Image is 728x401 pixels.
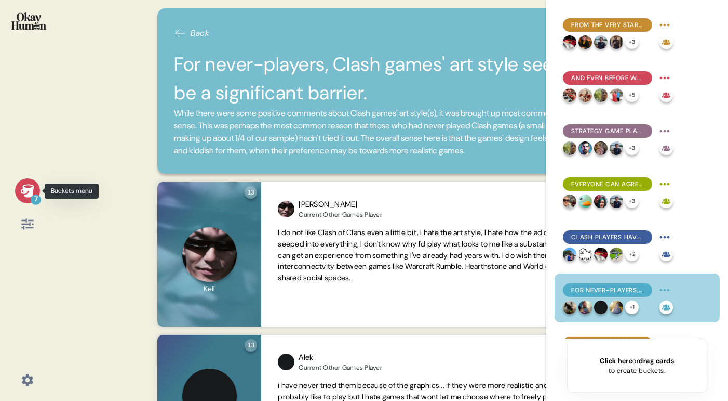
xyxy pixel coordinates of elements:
[594,301,608,314] img: profilepic_24583180108033664.jpg
[600,356,632,365] span: Click here
[578,88,592,102] img: profilepic_24618424097821308.jpg
[191,27,209,40] span: Back
[594,248,608,261] img: profilepic_32869230299342743.jpg
[563,248,576,261] img: profilepic_24877107218610868.jpg
[625,195,639,208] div: + 3
[594,141,608,155] img: profilepic_25226476593610671.jpg
[578,141,592,155] img: profilepic_24422183830816112.jpg
[278,354,294,370] img: profilepic_24583180108033664.jpg
[571,179,644,189] span: Everyone can agree that P2W hinders their enjoyment, which makes Clash's slow progression speed c...
[594,88,608,102] img: profilepic_25106804348936818.jpg
[578,248,592,261] img: profilepic_25432733116319132.jpg
[578,35,592,49] img: profilepic_31960538256893826.jpg
[625,35,639,49] div: + 3
[563,35,576,49] img: profilepic_32869230299342743.jpg
[174,107,609,157] span: While there were some positive comments about Clash games' art style(s), it was brought up most c...
[594,35,608,49] img: profilepic_32102432476008554.jpg
[571,232,644,242] span: Clash players have affection for their favorite characters, primarily - though not exclusively - ...
[299,199,382,211] div: [PERSON_NAME]
[625,301,639,314] div: + 1
[600,356,674,376] div: or to create buckets.
[45,184,99,199] div: Buckets menu
[625,248,639,261] div: + 2
[563,141,576,155] img: profilepic_25106804348936818.jpg
[578,195,592,208] img: profilepic_25108462082092346.jpg
[31,195,41,205] div: 7
[571,73,644,83] span: And even before we brought it up, community seemed to be Clash games' #1 differentiator.
[610,141,623,155] img: profilepic_32102432476008554.jpg
[11,12,46,30] img: okayhuman.3b1b6348.png
[625,141,639,155] div: + 3
[563,88,576,102] img: profilepic_9970380376397721.jpg
[571,20,644,30] span: From the very start, Clash of Clans' nostalgia advantage was clear.
[278,228,601,282] span: I do not like Clash of Clans even a little bit, I hate the art style, I hate how the ad campaign ...
[245,186,257,199] div: 13
[610,248,623,261] img: profilepic_24755650394056980.jpg
[299,352,382,364] div: Alek
[299,211,382,219] div: Current Other Games Player
[563,195,576,208] img: profilepic_24345888751766331.jpg
[278,201,294,217] img: profilepic_24837025022616408.jpg
[639,356,674,365] span: drag cards
[610,195,623,208] img: profilepic_32102432476008554.jpg
[571,126,644,136] span: Strategy game players focus on their games' customizability, satisfying progression, and challeng...
[299,364,382,372] div: Current Other Games Player
[571,286,644,295] span: For never-players, Clash games' art style seems to be a significant barrier.
[594,195,608,208] img: profilepic_25140819882189338.jpg
[563,301,576,314] img: profilepic_24467877929579914.jpg
[174,50,609,107] h2: For never-players, Clash games' art style seems to be a significant barrier.
[610,301,623,314] img: profilepic_25417849761134593.jpg
[578,301,592,314] img: profilepic_24776420572021047.jpg
[610,35,623,49] img: profilepic_24566715226362890.jpg
[610,88,623,102] img: profilepic_9964871820282665.jpg
[625,88,639,102] div: + 5
[245,339,257,352] div: 13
